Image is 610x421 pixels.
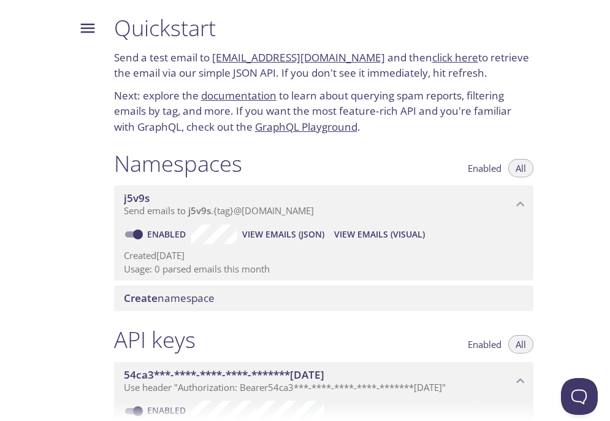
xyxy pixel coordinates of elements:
[188,204,211,217] span: j5v9s
[114,285,533,311] div: Create namespace
[460,159,509,177] button: Enabled
[124,249,524,262] p: Created [DATE]
[124,204,314,217] span: Send emails to . {tag} @[DOMAIN_NAME]
[242,227,324,242] span: View Emails (JSON)
[237,225,329,244] button: View Emails (JSON)
[201,88,276,102] a: documentation
[124,263,524,276] p: Usage: 0 parsed emails this month
[124,291,158,305] span: Create
[432,50,478,64] a: click here
[145,228,191,240] a: Enabled
[114,185,533,223] div: j5v9s namespace
[561,378,598,415] iframe: Help Scout Beacon - Open
[255,120,357,134] a: GraphQL Playground
[212,50,385,64] a: [EMAIL_ADDRESS][DOMAIN_NAME]
[114,326,196,353] h1: API keys
[124,291,215,305] span: namespace
[329,225,430,244] button: View Emails (Visual)
[114,88,533,135] p: Next: explore the to learn about querying spam reports, filtering emails by tag, and more. If you...
[114,150,242,177] h1: Namespaces
[114,50,533,81] p: Send a test email to and then to retrieve the email via our simple JSON API. If you don't see it ...
[72,12,104,44] button: Menu
[124,191,150,205] span: j5v9s
[508,335,533,353] button: All
[460,335,509,353] button: Enabled
[508,159,533,177] button: All
[334,227,425,242] span: View Emails (Visual)
[114,14,533,42] h1: Quickstart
